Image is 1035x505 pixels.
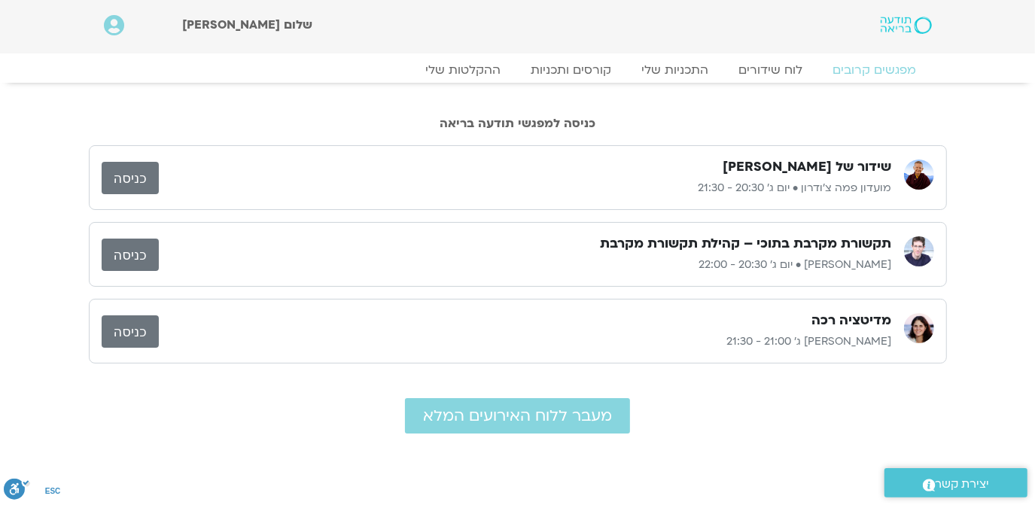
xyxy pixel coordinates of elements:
[936,474,990,494] span: יצירת קשר
[516,62,627,78] a: קורסים ותכניות
[904,236,934,266] img: ערן טייכר
[423,407,612,424] span: מעבר ללוח האירועים המלא
[89,117,947,130] h2: כניסה למפגשי תודעה בריאה
[102,239,159,271] a: כניסה
[601,235,892,253] h3: תקשורת מקרבת בתוכי – קהילת תקשורת מקרבת
[405,398,630,434] a: מעבר ללוח האירועים המלא
[884,468,1027,497] a: יצירת קשר
[723,158,892,176] h3: שידור של [PERSON_NAME]
[627,62,724,78] a: התכניות שלי
[102,315,159,348] a: כניסה
[104,62,932,78] nav: Menu
[159,179,892,197] p: מועדון פמה צ'ודרון • יום ג׳ 20:30 - 21:30
[904,313,934,343] img: מיכל גורל
[102,162,159,194] a: כניסה
[159,256,892,274] p: [PERSON_NAME] • יום ג׳ 20:30 - 22:00
[411,62,516,78] a: ההקלטות שלי
[812,312,892,330] h3: מדיטציה רכה
[724,62,818,78] a: לוח שידורים
[904,160,934,190] img: מועדון פמה צ'ודרון
[182,17,312,33] span: שלום [PERSON_NAME]
[818,62,932,78] a: מפגשים קרובים
[159,333,892,351] p: [PERSON_NAME] ג׳ 21:00 - 21:30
